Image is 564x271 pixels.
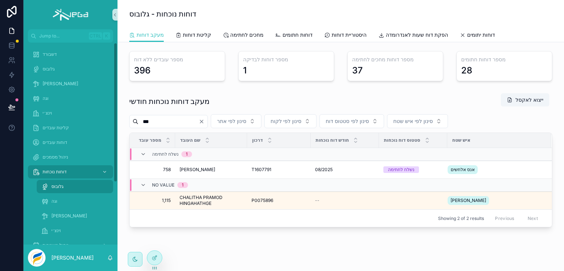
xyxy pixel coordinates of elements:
[211,114,261,128] button: Select Button
[183,31,211,39] span: קליטת דוחות
[37,224,113,237] a: וינצ׳י
[28,29,113,43] button: Jump to...CtrlK
[223,28,264,43] a: מחכים לחתימה
[134,56,220,63] h3: מספר עובדים ללא דוח
[37,209,113,223] a: [PERSON_NAME]
[243,65,247,76] div: 1
[28,165,113,178] a: דוחות נוכחות
[264,114,317,128] button: Select Button
[43,242,69,248] span: ניהול משמרות
[51,228,61,234] span: וינצ׳י
[28,121,113,134] a: קליטת עובדים
[176,28,211,43] a: קליטת דוחות
[43,51,57,57] span: דשבורד
[139,137,161,143] span: מספר עובד
[315,167,333,173] span: 08/2025
[28,151,113,164] a: ניהול מסמכים
[43,169,66,175] span: דוחות נוכחות
[129,9,196,19] h1: דוחות נוכחות - גלובוס
[28,92,113,105] a: וגה
[152,182,174,188] span: No value
[28,136,113,149] a: דוחות עובדים
[51,198,57,204] span: וגה
[134,65,151,76] div: 396
[461,56,547,63] h3: מספר דוחות חתומים
[460,28,495,43] a: דוחות יתומים
[138,167,171,173] span: 758
[452,137,470,143] span: איש שטח
[137,31,164,39] span: מעקב דוחות
[461,65,472,76] div: 28
[43,125,69,131] span: קליטת עובדים
[378,28,448,43] a: הפקת דוח שעות לאנדרומדה
[186,151,188,157] div: 1
[319,114,384,128] button: Select Button
[37,195,113,208] a: וגה
[43,81,78,87] span: [PERSON_NAME]
[388,166,414,173] div: נשלח לחתימה
[28,239,113,252] a: ניהול משמרות
[252,167,271,173] span: T1607791
[182,182,184,188] div: 1
[438,216,484,221] span: Showing 2 of 2 results
[28,106,113,120] a: וינצ׳י
[387,114,448,128] button: Select Button
[332,31,366,39] span: היסטוריית דוחות
[129,96,210,106] h1: מעקב דוחות נוכחות חודשי
[275,28,312,43] a: דוחות חתומים
[23,43,117,245] div: scrollable content
[393,118,433,125] span: סינון לפי איש שטח
[43,154,68,160] span: ניהול מסמכים
[51,213,87,219] span: [PERSON_NAME]
[451,167,474,173] span: אנס אלחשים
[451,198,486,203] span: [PERSON_NAME]
[282,31,312,39] span: דוחות חתומים
[180,195,243,206] span: CHALITHA PRAMOD HINGAHATHGE
[53,9,88,21] img: App logo
[501,93,549,106] button: ייצוא לאקסל
[104,33,109,39] span: K
[230,31,264,39] span: מחכים לחתימה
[386,31,448,39] span: הפקת דוח שעות לאנדרומדה
[271,118,301,125] span: סינון לפי לקוח
[138,198,171,203] span: 1,115
[43,66,55,72] span: גלובוס
[28,48,113,61] a: דשבורד
[467,31,495,39] span: דוחות יתומים
[28,62,113,76] a: גלובוס
[37,180,113,193] a: גלובוס
[51,254,94,261] p: [PERSON_NAME]
[152,151,178,157] span: נשלח לחתימה
[252,198,273,203] span: P0075896
[217,118,246,125] span: סינון לפי אתר
[43,140,67,145] span: דוחות עובדים
[43,95,48,101] span: וגה
[39,33,86,39] span: Jump to...
[252,137,263,143] span: דרכון
[326,118,369,125] span: סינון לפי סטטוס דוח
[315,198,319,203] span: --
[315,137,349,143] span: חודש דוח נוכחות
[324,28,366,43] a: היסטוריית דוחות
[352,56,438,63] h3: מספר דוחות מחכים לחתימה
[51,184,64,189] span: גלובוס
[180,167,215,173] span: [PERSON_NAME]
[28,77,113,90] a: [PERSON_NAME]
[199,119,207,124] button: Clear
[129,28,164,42] a: מעקב דוחות
[43,110,52,116] span: וינצ׳י
[89,32,102,40] span: Ctrl
[243,56,329,63] h3: מספר דוחות לבדיקה
[180,137,200,143] span: שם העובד
[384,137,420,143] span: סטטוס דוח נוכחות
[352,65,363,76] div: 37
